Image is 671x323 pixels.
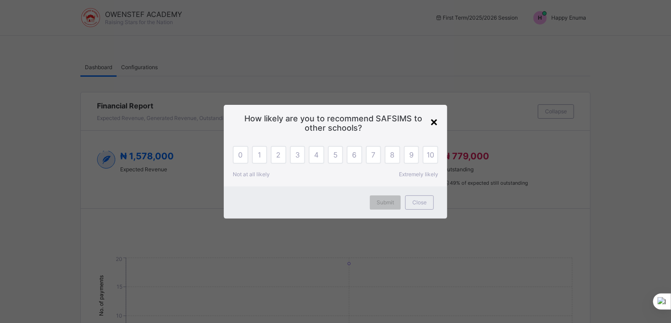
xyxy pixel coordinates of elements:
span: 4 [314,150,319,159]
span: 6 [352,150,357,159]
span: Close [412,199,427,206]
span: Submit [377,199,394,206]
span: Not at all likely [233,171,270,178]
div: 0 [233,146,248,164]
span: 2 [276,150,281,159]
span: How likely are you to recommend SAFSIMS to other schools? [237,114,434,133]
span: 9 [409,150,414,159]
span: 5 [333,150,338,159]
span: 10 [427,150,434,159]
span: Extremely likely [399,171,438,178]
span: 8 [390,150,395,159]
span: 7 [372,150,376,159]
div: × [430,114,438,129]
span: 3 [295,150,300,159]
span: 1 [258,150,261,159]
